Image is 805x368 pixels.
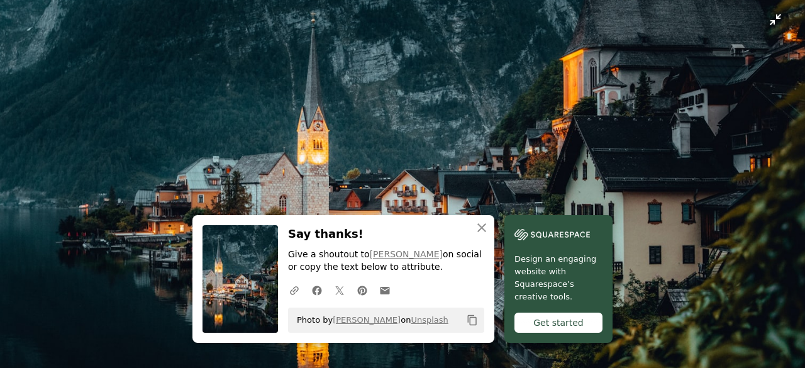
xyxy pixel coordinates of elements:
[514,313,602,333] div: Get started
[333,315,401,325] a: [PERSON_NAME]
[306,277,328,303] a: Share on Facebook
[514,253,602,303] span: Design an engaging website with Squarespace’s creative tools.
[504,215,613,343] a: Design an engaging website with Squarespace’s creative tools.Get started
[351,277,374,303] a: Share on Pinterest
[370,249,443,259] a: [PERSON_NAME]
[462,309,483,331] button: Copy to clipboard
[328,277,351,303] a: Share on Twitter
[374,277,396,303] a: Share over email
[288,248,484,274] p: Give a shoutout to on social or copy the text below to attribute.
[291,310,448,330] span: Photo by on
[411,315,448,325] a: Unsplash
[514,225,590,244] img: file-1606177908946-d1eed1cbe4f5image
[288,225,484,243] h3: Say thanks!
